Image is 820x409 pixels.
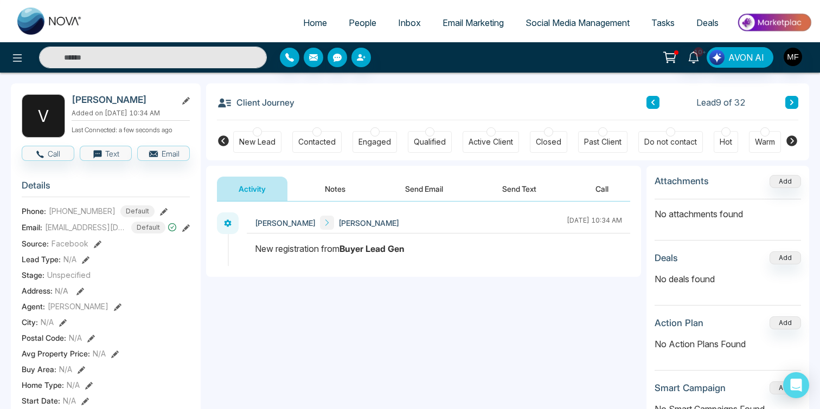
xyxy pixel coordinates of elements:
div: [DATE] 10:34 AM [567,216,622,230]
span: Address: [22,285,68,296]
div: New Lead [239,137,276,147]
button: Add [770,175,801,188]
h3: Deals [655,252,678,263]
span: Avg Property Price : [22,348,90,359]
div: Contacted [298,137,336,147]
p: No attachments found [655,199,801,220]
button: Add [770,251,801,264]
a: Email Marketing [432,12,515,33]
span: [EMAIL_ADDRESS][DOMAIN_NAME] [45,222,126,233]
img: Lead Flow [709,50,725,65]
span: [PERSON_NAME] [48,301,108,312]
span: City : [22,316,38,328]
span: Email Marketing [443,17,504,28]
h3: Action Plan [655,317,703,328]
span: N/A [63,395,76,406]
span: Add [770,176,801,185]
span: Inbox [398,17,421,28]
button: Call [574,177,630,201]
a: Social Media Management [515,12,640,33]
span: N/A [41,316,54,328]
span: Buy Area : [22,363,56,375]
h2: [PERSON_NAME] [72,94,172,105]
span: Deals [696,17,719,28]
span: Stage: [22,269,44,281]
a: People [338,12,387,33]
span: N/A [63,254,76,265]
h3: Smart Campaign [655,382,726,393]
span: N/A [55,286,68,295]
a: Home [292,12,338,33]
div: Warm [755,137,775,147]
span: People [349,17,376,28]
span: Default [131,222,165,233]
button: Add [770,381,801,394]
span: Unspecified [47,269,91,281]
span: AVON AI [728,51,764,64]
button: Send Email [383,177,465,201]
div: V [22,94,65,138]
span: Social Media Management [526,17,630,28]
div: Do not contact [644,137,697,147]
button: Call [22,146,74,161]
span: Source: [22,238,49,249]
p: No deals found [655,272,801,285]
button: AVON AI [707,47,773,68]
button: Send Text [481,177,558,201]
button: Email [137,146,190,161]
div: Open Intercom Messenger [783,372,809,398]
span: Postal Code : [22,332,66,343]
h3: Details [22,180,190,197]
p: Last Connected: a few seconds ago [72,123,190,135]
button: Notes [303,177,367,201]
span: [PERSON_NAME] [255,217,316,229]
span: Home [303,17,327,28]
div: Hot [720,137,732,147]
h3: Client Journey [217,94,294,111]
span: N/A [67,379,80,391]
div: Engaged [358,137,391,147]
span: [PERSON_NAME] [338,217,399,229]
p: Added on [DATE] 10:34 AM [72,108,190,118]
img: Nova CRM Logo [17,8,82,35]
span: 10+ [694,47,703,57]
a: Inbox [387,12,432,33]
span: Facebook [52,238,88,249]
img: User Avatar [784,48,802,66]
button: Activity [217,177,287,201]
span: Default [120,205,155,217]
h3: Attachments [655,176,709,186]
span: Home Type : [22,379,64,391]
span: Start Date : [22,395,60,406]
span: Lead 9 of 32 [696,96,746,109]
button: Text [80,146,132,161]
a: 10+ [681,47,707,66]
div: Qualified [414,137,446,147]
div: Past Client [584,137,622,147]
span: Agent: [22,301,45,312]
span: Phone: [22,205,46,217]
span: N/A [59,363,72,375]
img: Market-place.gif [735,10,813,35]
span: Email: [22,222,42,233]
p: No Action Plans Found [655,337,801,350]
div: Active Client [469,137,513,147]
span: Tasks [651,17,675,28]
span: N/A [69,332,82,343]
span: N/A [93,348,106,359]
a: Tasks [640,12,686,33]
span: [PHONE_NUMBER] [49,205,116,217]
a: Deals [686,12,729,33]
div: Closed [536,137,561,147]
button: Add [770,316,801,329]
span: Lead Type: [22,254,61,265]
